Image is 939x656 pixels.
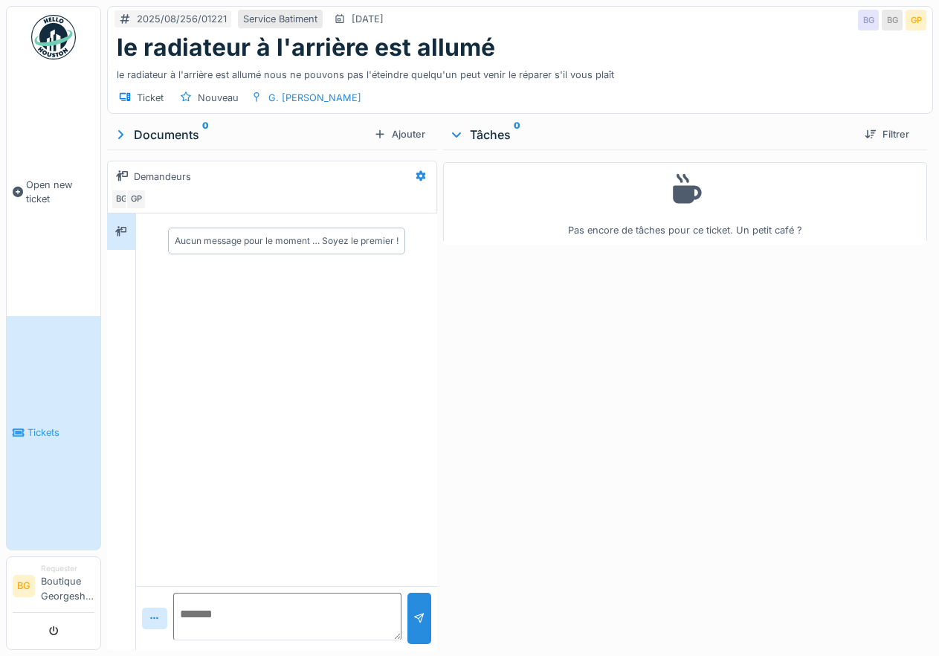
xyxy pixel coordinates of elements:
[117,33,495,62] h1: le radiateur à l'arrière est allumé
[134,170,191,184] div: Demandeurs
[7,68,100,316] a: Open new ticket
[117,62,923,82] div: le radiateur à l'arrière est allumé nous ne pouvons pas l'éteindre quelqu'un peut venir le répare...
[26,178,94,206] span: Open new ticket
[882,10,903,30] div: BG
[137,12,227,26] div: 2025/08/256/01221
[368,124,431,144] div: Ajouter
[243,12,317,26] div: Service Batiment
[41,563,94,609] li: Boutique Georgeshenri
[7,316,100,550] a: Tickets
[126,189,146,210] div: GP
[202,126,209,144] sup: 0
[906,10,926,30] div: GP
[352,12,384,26] div: [DATE]
[198,91,239,105] div: Nouveau
[137,91,164,105] div: Ticket
[453,169,917,238] div: Pas encore de tâches pour ce ticket. Un petit café ?
[41,563,94,574] div: Requester
[13,563,94,613] a: BG RequesterBoutique Georgeshenri
[113,126,368,144] div: Documents
[858,10,879,30] div: BG
[514,126,520,144] sup: 0
[859,124,915,144] div: Filtrer
[449,126,853,144] div: Tâches
[13,575,35,597] li: BG
[31,15,76,60] img: Badge_color-CXgf-gQk.svg
[111,189,132,210] div: BG
[28,425,94,440] span: Tickets
[175,234,398,248] div: Aucun message pour le moment … Soyez le premier !
[268,91,361,105] div: G. [PERSON_NAME]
